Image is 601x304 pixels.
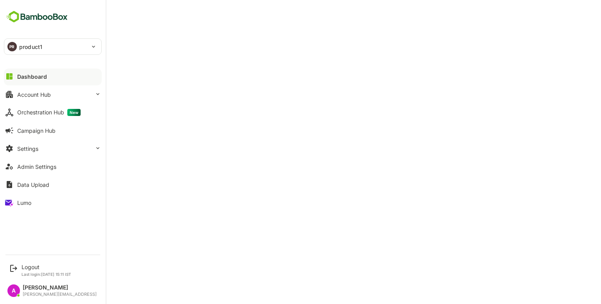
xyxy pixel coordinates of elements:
div: Lumo [17,199,31,206]
div: Settings [17,145,38,152]
div: Logout [22,264,71,270]
button: Admin Settings [4,159,102,174]
div: PR [7,42,17,51]
button: Dashboard [4,69,102,84]
div: A [7,284,20,297]
p: Last login: [DATE] 15:11 IST [22,272,71,277]
button: Settings [4,141,102,156]
div: Orchestration Hub [17,109,81,116]
button: Campaign Hub [4,123,102,138]
button: Account Hub [4,87,102,102]
div: [PERSON_NAME][EMAIL_ADDRESS] [23,292,97,297]
span: New [67,109,81,116]
p: product1 [19,43,42,51]
button: Data Upload [4,177,102,192]
div: Admin Settings [17,163,56,170]
div: Dashboard [17,73,47,80]
div: Data Upload [17,181,49,188]
div: Campaign Hub [17,127,56,134]
button: Orchestration HubNew [4,105,102,120]
button: Lumo [4,195,102,210]
div: [PERSON_NAME] [23,284,97,291]
img: BambooboxFullLogoMark.5f36c76dfaba33ec1ec1367b70bb1252.svg [4,9,70,24]
div: Account Hub [17,91,51,98]
div: PRproduct1 [4,39,101,54]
